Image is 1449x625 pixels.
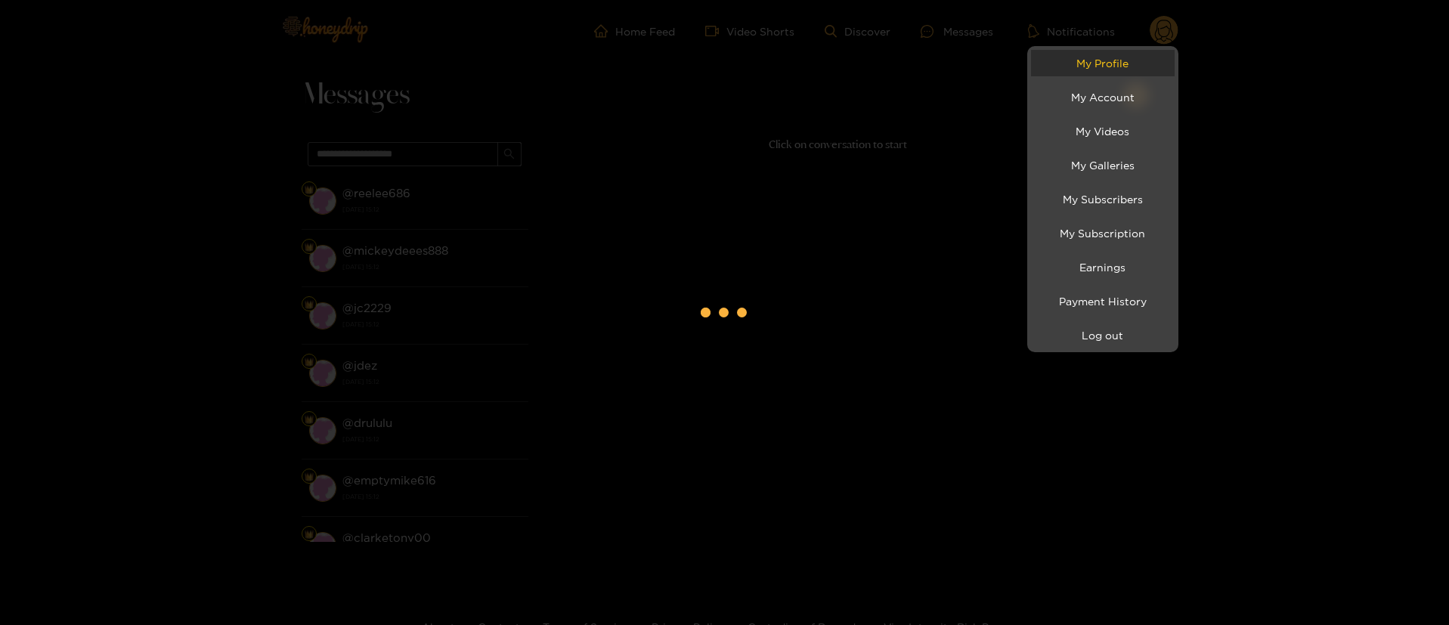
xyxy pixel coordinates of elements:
[1031,118,1175,144] a: My Videos
[1031,220,1175,246] a: My Subscription
[1031,152,1175,178] a: My Galleries
[1031,84,1175,110] a: My Account
[1031,322,1175,348] button: Log out
[1031,288,1175,314] a: Payment History
[1031,254,1175,280] a: Earnings
[1031,186,1175,212] a: My Subscribers
[1031,50,1175,76] a: My Profile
